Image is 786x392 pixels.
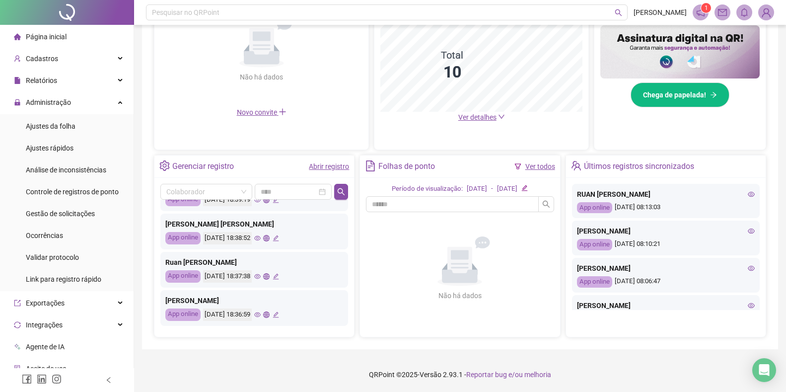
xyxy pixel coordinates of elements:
span: Cadastros [26,55,58,63]
span: eye [254,235,261,241]
span: export [14,299,21,306]
div: Gerenciar registro [172,158,234,175]
span: eye [254,312,261,318]
button: Chega de papelada! [631,82,729,107]
span: Integrações [26,321,63,329]
span: Ver detalhes [458,113,497,121]
div: [PERSON_NAME] [577,226,755,236]
span: eye [748,191,755,198]
span: eye [748,265,755,272]
span: team [571,160,581,171]
span: search [542,200,550,208]
span: Aceite de uso [26,365,67,373]
span: global [263,273,270,280]
span: global [263,235,270,241]
span: eye [748,228,755,235]
span: Agente de IA [26,343,65,351]
span: setting [159,160,170,171]
div: [PERSON_NAME] [577,263,755,274]
span: Link para registro rápido [26,275,101,283]
div: [DATE] 18:37:38 [203,270,252,283]
span: edit [273,312,279,318]
span: Página inicial [26,33,67,41]
span: Controle de registros de ponto [26,188,119,196]
div: Não há dados [216,72,307,82]
div: Período de visualização: [392,184,463,194]
span: down [498,113,505,120]
div: Open Intercom Messenger [752,358,776,382]
span: sync [14,321,21,328]
span: Ajustes rápidos [26,144,73,152]
div: [PERSON_NAME] [PERSON_NAME] [165,219,343,230]
div: RUAN [PERSON_NAME] [577,189,755,200]
div: [DATE] 18:38:52 [203,232,252,244]
span: file [14,77,21,83]
span: linkedin [37,374,47,384]
span: eye [254,197,261,203]
span: global [263,197,270,203]
span: lock [14,98,21,105]
span: Relatórios [26,77,57,84]
div: [PERSON_NAME] [165,295,343,306]
img: banner%2F02c71560-61a6-44d4-94b9-c8ab97240462.png [600,25,760,78]
div: App online [165,309,201,321]
span: eye [748,302,755,309]
span: user-add [14,55,21,62]
span: Ajustes da folha [26,122,75,130]
span: notification [696,8,705,17]
span: [PERSON_NAME] [634,7,687,18]
div: [PERSON_NAME] [577,300,755,311]
div: [DATE] [467,184,487,194]
span: home [14,33,21,40]
div: Últimos registros sincronizados [584,158,694,175]
span: Gestão de solicitações [26,210,95,218]
div: [DATE] 18:39:19 [203,194,252,206]
a: Ver todos [525,162,555,170]
span: Versão [420,371,441,379]
span: 1 [705,4,708,11]
div: App online [165,270,201,283]
a: Ver detalhes down [458,113,505,121]
a: Abrir registro [309,162,349,170]
span: edit [521,185,528,191]
span: search [337,188,345,196]
div: [DATE] 18:36:59 [203,309,252,321]
img: 76514 [759,5,774,20]
span: arrow-right [710,91,717,98]
span: left [105,377,112,384]
div: App online [577,202,612,214]
span: plus [279,108,286,116]
div: App online [577,276,612,288]
span: Reportar bug e/ou melhoria [466,371,551,379]
span: instagram [52,374,62,384]
span: Análise de inconsistências [26,166,106,174]
div: App online [577,239,612,250]
span: search [615,9,622,16]
span: bell [740,8,749,17]
sup: 1 [701,3,711,13]
div: App online [165,194,201,206]
span: Novo convite [237,108,286,116]
span: mail [718,8,727,17]
span: filter [514,163,521,170]
span: Exportações [26,299,65,307]
span: edit [273,273,279,280]
div: [DATE] [497,184,517,194]
span: audit [14,365,21,372]
div: Folhas de ponto [378,158,435,175]
footer: QRPoint © 2025 - 2.93.1 - [134,357,786,392]
span: eye [254,273,261,280]
div: App online [165,232,201,244]
span: Chega de papelada! [643,89,706,100]
div: [DATE] 08:13:03 [577,202,755,214]
div: Não há dados [414,290,505,301]
span: edit [273,235,279,241]
span: Ocorrências [26,232,63,239]
span: facebook [22,374,32,384]
span: global [263,312,270,318]
span: edit [273,197,279,203]
div: [DATE] 08:10:21 [577,239,755,250]
div: [DATE] 08:06:47 [577,276,755,288]
span: Administração [26,98,71,106]
div: Ruan [PERSON_NAME] [165,257,343,268]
